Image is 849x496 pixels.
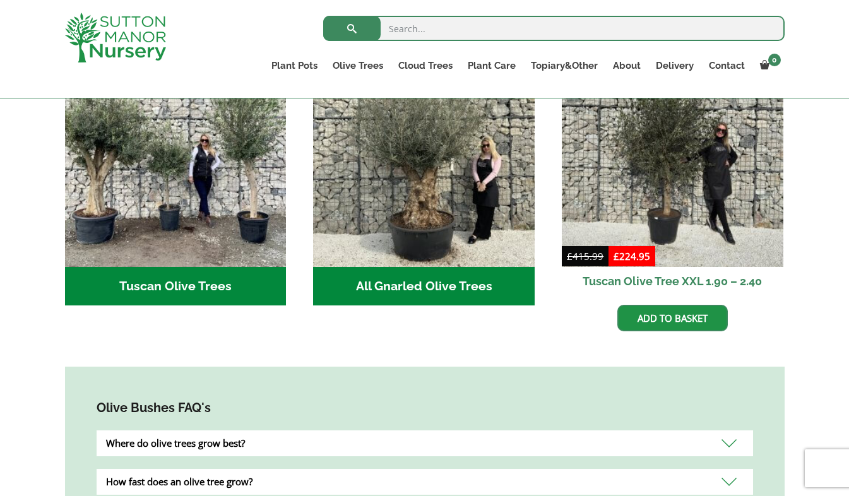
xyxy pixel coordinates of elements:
div: Where do olive trees grow best? [97,430,753,456]
a: Plant Pots [264,57,325,74]
bdi: 415.99 [567,250,603,263]
img: Tuscan Olive Trees [65,45,287,267]
a: 0 [752,57,785,74]
a: About [605,57,648,74]
a: Olive Trees [325,57,391,74]
a: Delivery [648,57,701,74]
img: Tuscan Olive Tree XXL 1.90 - 2.40 [562,45,783,267]
h2: All Gnarled Olive Trees [313,267,535,306]
a: Cloud Trees [391,57,460,74]
h2: Tuscan Olive Tree XXL 1.90 – 2.40 [562,267,783,295]
a: Visit product category Tuscan Olive Trees [65,45,287,305]
a: Topiary&Other [523,57,605,74]
input: Search... [323,16,785,41]
a: Add to basket: “Tuscan Olive Tree XXL 1.90 - 2.40” [617,305,728,331]
span: £ [567,250,573,263]
img: logo [65,13,166,62]
a: Sale! Tuscan Olive Tree XXL 1.90 – 2.40 [562,45,783,295]
span: 0 [768,54,781,66]
h2: Tuscan Olive Trees [65,267,287,306]
a: Plant Care [460,57,523,74]
h4: Olive Bushes FAQ's [97,398,753,418]
img: All Gnarled Olive Trees [313,45,535,267]
bdi: 224.95 [614,250,650,263]
a: Visit product category All Gnarled Olive Trees [313,45,535,305]
a: Contact [701,57,752,74]
span: £ [614,250,619,263]
div: How fast does an olive tree grow? [97,469,753,495]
